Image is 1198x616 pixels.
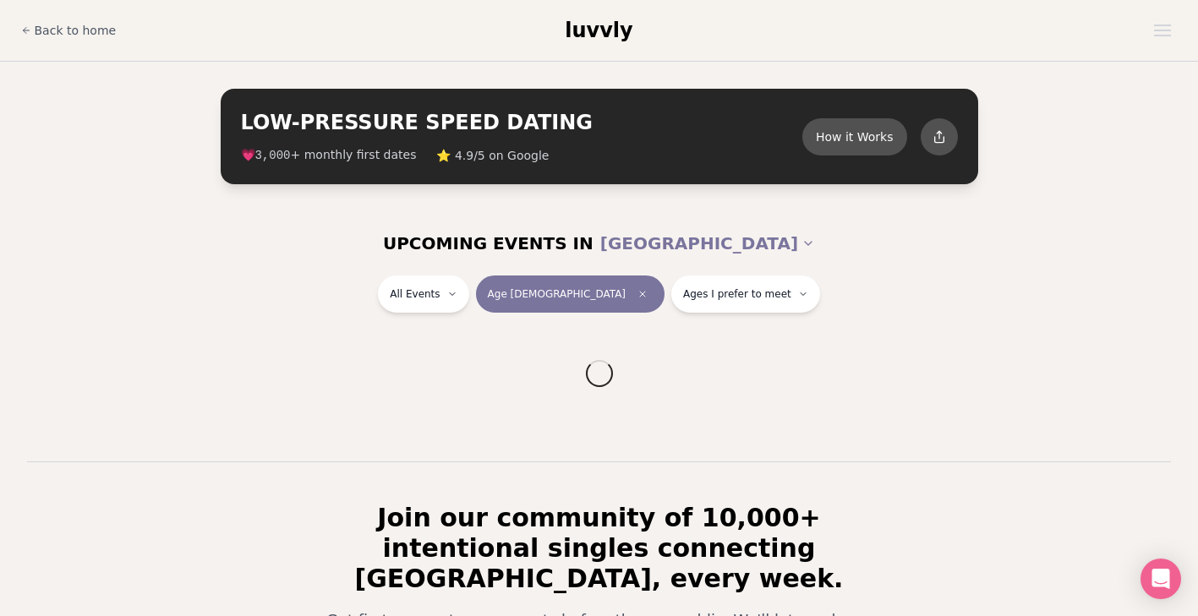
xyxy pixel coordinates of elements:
span: Ages I prefer to meet [683,287,791,301]
span: All Events [390,287,440,301]
span: Back to home [35,22,117,39]
span: UPCOMING EVENTS IN [383,232,594,255]
span: luvvly [565,19,632,42]
h2: Join our community of 10,000+ intentional singles connecting [GEOGRAPHIC_DATA], every week. [302,503,897,594]
div: Open Intercom Messenger [1141,559,1181,599]
button: Age [DEMOGRAPHIC_DATA]Clear age [476,275,665,313]
span: ⭐ 4.9/5 on Google [436,147,549,164]
h2: LOW-PRESSURE SPEED DATING [241,109,802,136]
span: Clear age [632,284,653,304]
span: Age [DEMOGRAPHIC_DATA] [488,287,626,301]
span: 3,000 [255,149,291,162]
a: luvvly [565,17,632,44]
button: Open menu [1147,18,1178,43]
a: Back to home [21,14,117,47]
button: All Events [378,275,468,313]
button: Ages I prefer to meet [671,275,820,313]
button: How it Works [802,118,907,155]
span: 💗 + monthly first dates [241,146,417,164]
button: [GEOGRAPHIC_DATA] [600,225,815,262]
